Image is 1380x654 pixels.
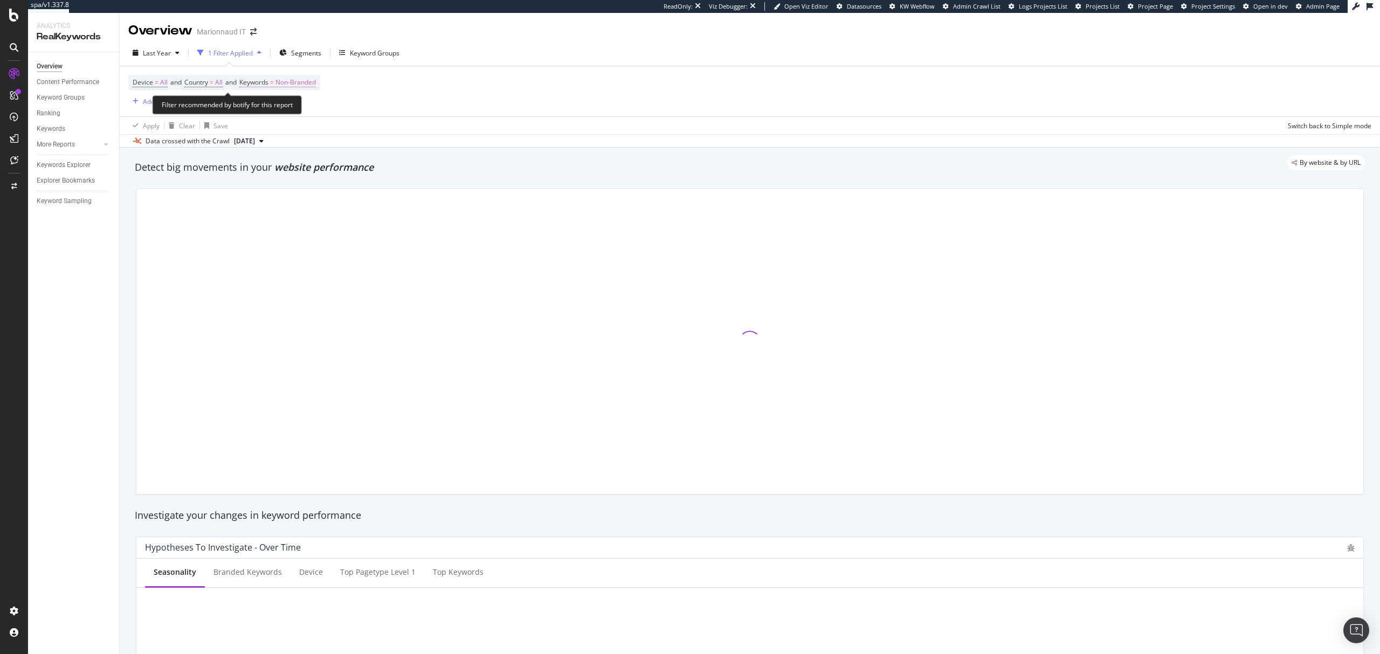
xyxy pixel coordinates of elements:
span: = [210,78,213,87]
a: Open in dev [1243,2,1288,11]
button: Last Year [128,44,184,61]
div: legacy label [1287,155,1365,170]
span: = [270,78,274,87]
span: All [160,75,168,90]
a: Keyword Sampling [37,196,112,207]
span: Project Page [1138,2,1173,10]
span: = [155,78,158,87]
a: Admin Page [1296,2,1340,11]
span: Last Year [143,48,171,58]
div: Save [213,121,228,130]
div: Apply [143,121,160,130]
button: Keyword Groups [335,44,404,61]
div: Viz Debugger: [709,2,748,11]
span: Open in dev [1253,2,1288,10]
button: 1 Filter Applied [193,44,266,61]
div: arrow-right-arrow-left [250,28,257,36]
a: Explorer Bookmarks [37,175,112,186]
div: Add Filter [143,97,171,106]
span: KW Webflow [900,2,935,10]
span: Country [184,78,208,87]
div: bug [1347,544,1355,552]
a: Keywords Explorer [37,159,112,171]
div: Top pagetype Level 1 [340,567,416,578]
a: Project Settings [1181,2,1235,11]
span: Open Viz Editor [784,2,829,10]
div: Keyword Groups [350,48,399,58]
button: Apply [128,117,160,134]
div: Investigate your changes in keyword performance [135,509,1365,523]
span: Admin Page [1306,2,1340,10]
div: Ranking [37,108,60,119]
div: Branded Keywords [213,567,282,578]
span: Segments [291,48,321,58]
button: Segments [275,44,326,61]
a: More Reports [37,139,101,150]
div: Seasonality [154,567,196,578]
a: Overview [37,61,112,72]
span: 2025 Aug. 22nd [234,136,255,146]
div: More Reports [37,139,75,150]
span: Projects List [1086,2,1120,10]
div: 1 Filter Applied [208,48,253,58]
div: Overview [128,22,192,40]
div: Content Performance [37,76,99,88]
span: By website & by URL [1300,159,1361,166]
div: Explorer Bookmarks [37,175,95,186]
span: Datasources [847,2,881,10]
button: Save [200,117,228,134]
a: Content Performance [37,76,112,88]
div: Hypotheses to Investigate - Over Time [145,542,301,553]
span: and [225,78,237,87]
div: ReadOnly: [664,2,693,11]
span: Logs Projects List [1019,2,1067,10]
div: RealKeywords [37,31,111,43]
div: Keyword Sampling [37,196,92,207]
a: Ranking [37,108,112,119]
div: Marionnaud IT [197,26,246,37]
a: Keywords [37,123,112,135]
div: Filter recommended by botify for this report [153,95,302,114]
span: Non-Branded [275,75,316,90]
span: All [215,75,223,90]
a: Open Viz Editor [774,2,829,11]
div: Switch back to Simple mode [1288,121,1371,130]
button: Switch back to Simple mode [1284,117,1371,134]
a: Projects List [1075,2,1120,11]
a: Project Page [1128,2,1173,11]
div: Open Intercom Messenger [1343,617,1369,643]
a: KW Webflow [889,2,935,11]
button: Add Filter [128,95,171,108]
button: [DATE] [230,135,268,148]
a: Logs Projects List [1009,2,1067,11]
div: Top Keywords [433,567,484,578]
a: Datasources [837,2,881,11]
div: Data crossed with the Crawl [146,136,230,146]
div: Device [299,567,323,578]
div: Keywords [37,123,65,135]
a: Admin Crawl List [943,2,1000,11]
div: Overview [37,61,63,72]
button: Add Filter Group [176,95,240,108]
a: Keyword Groups [37,92,112,103]
span: Project Settings [1191,2,1235,10]
span: Device [133,78,153,87]
button: Clear [164,117,195,134]
div: Keyword Groups [37,92,85,103]
div: Keywords Explorer [37,159,91,171]
span: Keywords [239,78,268,87]
span: Admin Crawl List [953,2,1000,10]
div: Clear [179,121,195,130]
div: Analytics [37,22,111,31]
span: and [170,78,182,87]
